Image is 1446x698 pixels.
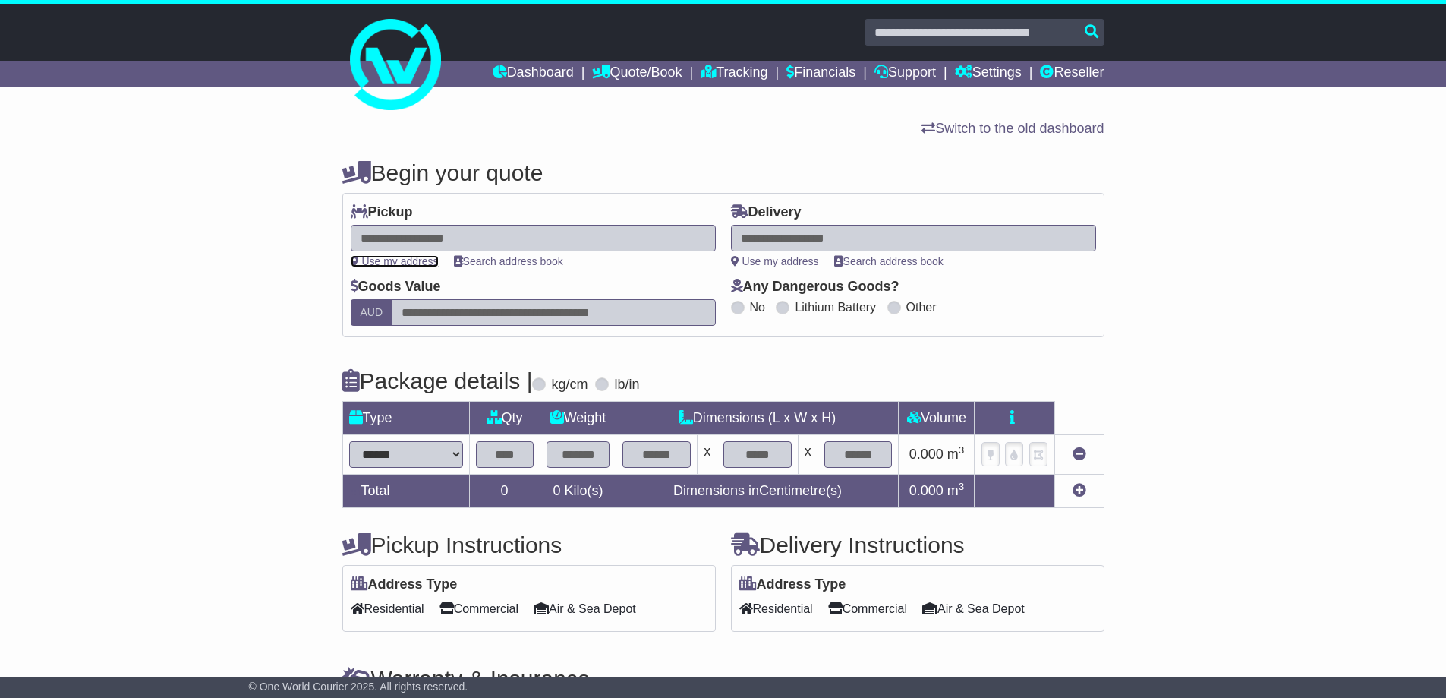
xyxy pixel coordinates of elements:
[351,576,458,593] label: Address Type
[351,299,393,326] label: AUD
[249,681,468,693] span: © One World Courier 2025. All rights reserved.
[909,447,944,462] span: 0.000
[906,300,937,314] label: Other
[795,300,876,314] label: Lithium Battery
[616,475,899,508] td: Dimensions in Centimetre(s)
[454,255,563,267] a: Search address book
[553,483,560,498] span: 0
[342,532,716,557] h4: Pickup Instructions
[731,255,819,267] a: Use my address
[921,121,1104,136] a: Switch to the old dashboard
[701,61,767,87] a: Tracking
[1073,483,1086,498] a: Add new item
[616,402,899,435] td: Dimensions (L x W x H)
[959,481,965,492] sup: 3
[1073,447,1086,462] a: Remove this item
[351,597,424,621] span: Residential
[834,255,944,267] a: Search address book
[739,597,813,621] span: Residential
[922,597,1025,621] span: Air & Sea Depot
[469,402,540,435] td: Qty
[351,279,441,295] label: Goods Value
[1040,61,1104,87] a: Reseller
[351,255,439,267] a: Use my address
[874,61,936,87] a: Support
[342,402,469,435] td: Type
[342,475,469,508] td: Total
[959,444,965,456] sup: 3
[342,666,1104,691] h4: Warranty & Insurance
[551,377,588,393] label: kg/cm
[439,597,518,621] span: Commercial
[786,61,855,87] a: Financials
[947,447,965,462] span: m
[493,61,574,87] a: Dashboard
[698,435,717,475] td: x
[798,435,818,475] td: x
[540,402,616,435] td: Weight
[899,402,975,435] td: Volume
[614,377,639,393] label: lb/in
[534,597,636,621] span: Air & Sea Depot
[342,160,1104,185] h4: Begin your quote
[592,61,682,87] a: Quote/Book
[540,475,616,508] td: Kilo(s)
[739,576,846,593] label: Address Type
[947,483,965,498] span: m
[731,279,899,295] label: Any Dangerous Goods?
[731,532,1104,557] h4: Delivery Instructions
[909,483,944,498] span: 0.000
[955,61,1022,87] a: Settings
[731,204,802,221] label: Delivery
[342,368,533,393] h4: Package details |
[750,300,765,314] label: No
[469,475,540,508] td: 0
[828,597,907,621] span: Commercial
[351,204,413,221] label: Pickup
